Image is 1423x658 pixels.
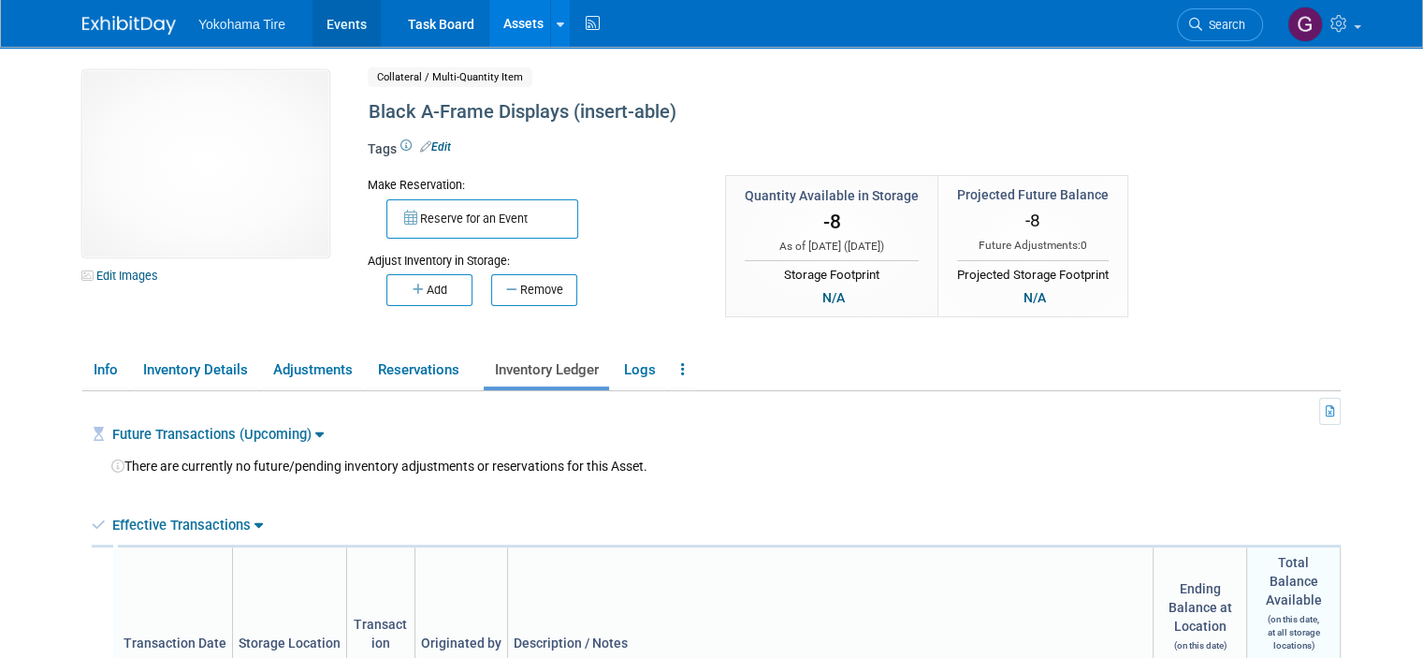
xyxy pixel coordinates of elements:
div: Adjust Inventory in Storage: [368,239,697,270]
img: ExhibitDay [82,16,176,35]
a: Edit Images [82,264,166,287]
div: Tags [368,139,1198,171]
img: gina Witter [1287,7,1323,42]
a: Logs [613,354,666,387]
span: [DATE] [848,240,880,253]
div: (on this date) [1159,636,1241,652]
a: Adjustments [262,354,363,387]
a: Info [82,354,128,387]
div: Future Adjustments: [957,238,1109,254]
a: Inventory Details [132,354,258,387]
div: Quantity Available in Storage [745,186,919,205]
a: Edit [420,140,451,154]
button: Add [386,274,472,306]
div: Black A-Frame Displays (insert-able) [362,95,1198,129]
div: Make Reservation: [368,175,697,194]
div: As of [DATE] ( ) [745,239,919,255]
a: Search [1177,8,1263,41]
a: Reservations [367,354,480,387]
span: 0 [1081,239,1087,252]
div: N/A [816,287,849,308]
a: Future Transactions (Upcoming) [112,426,324,443]
div: Projected Storage Footprint [957,260,1109,285]
div: (on this date, at all storage locations) [1253,609,1334,652]
span: -8 [1025,210,1040,231]
div: Projected Future Balance [957,185,1109,204]
img: View Images [82,70,329,257]
a: Effective Transactions [112,517,263,534]
span: Search [1202,18,1245,32]
a: Inventory Ledger [484,354,609,387]
span: Collateral / Multi-Quantity Item [368,67,532,87]
div: Storage Footprint [745,260,919,285]
span: Yokohama Tire [198,17,285,32]
button: Reserve for an Event [386,199,578,239]
span: -8 [822,211,840,233]
div: There are currently no future/pending inventory adjustments or reservations for this Asset. [97,457,1335,475]
div: N/A [1017,287,1051,308]
button: Remove [491,274,577,306]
